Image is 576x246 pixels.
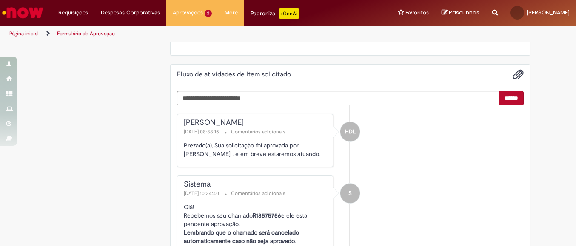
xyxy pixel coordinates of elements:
[177,71,291,79] h2: Fluxo de atividades de Item solicitado Histórico de tíquete
[253,212,281,219] b: R13575756
[58,8,88,17] span: Requisições
[6,26,378,42] ul: Trilhas de página
[184,141,329,158] p: Prezado(a), Sua solicitação foi aprovada por [PERSON_NAME] , e em breve estaremos atuando.
[251,8,299,19] div: Padroniza
[184,180,329,189] div: Sistema
[101,8,160,17] span: Despesas Corporativas
[340,184,360,203] div: System
[405,8,429,17] span: Favoritos
[205,10,212,17] span: 2
[57,30,115,37] a: Formulário de Aprovação
[449,8,479,17] span: Rascunhos
[184,190,221,197] span: [DATE] 10:34:40
[279,8,299,19] p: +GenAi
[442,9,479,17] a: Rascunhos
[173,8,203,17] span: Aprovações
[348,183,352,204] span: S
[231,128,285,136] small: Comentários adicionais
[513,69,524,80] button: Adicionar anexos
[184,203,329,245] p: Olá! Recebemos seu chamado e ele esta pendente aprovação.
[177,91,500,105] textarea: Digite sua mensagem aqui...
[340,122,360,141] div: Henrique De Lima Borges
[345,122,356,142] span: HDL
[225,8,238,17] span: More
[184,128,221,135] span: [DATE] 08:38:15
[527,9,570,16] span: [PERSON_NAME]
[184,119,329,127] div: [PERSON_NAME]
[9,30,39,37] a: Página inicial
[1,4,45,21] img: ServiceNow
[184,229,299,245] b: Lembrando que o chamado será cancelado automaticamente caso não seja aprovado.
[231,190,285,197] small: Comentários adicionais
